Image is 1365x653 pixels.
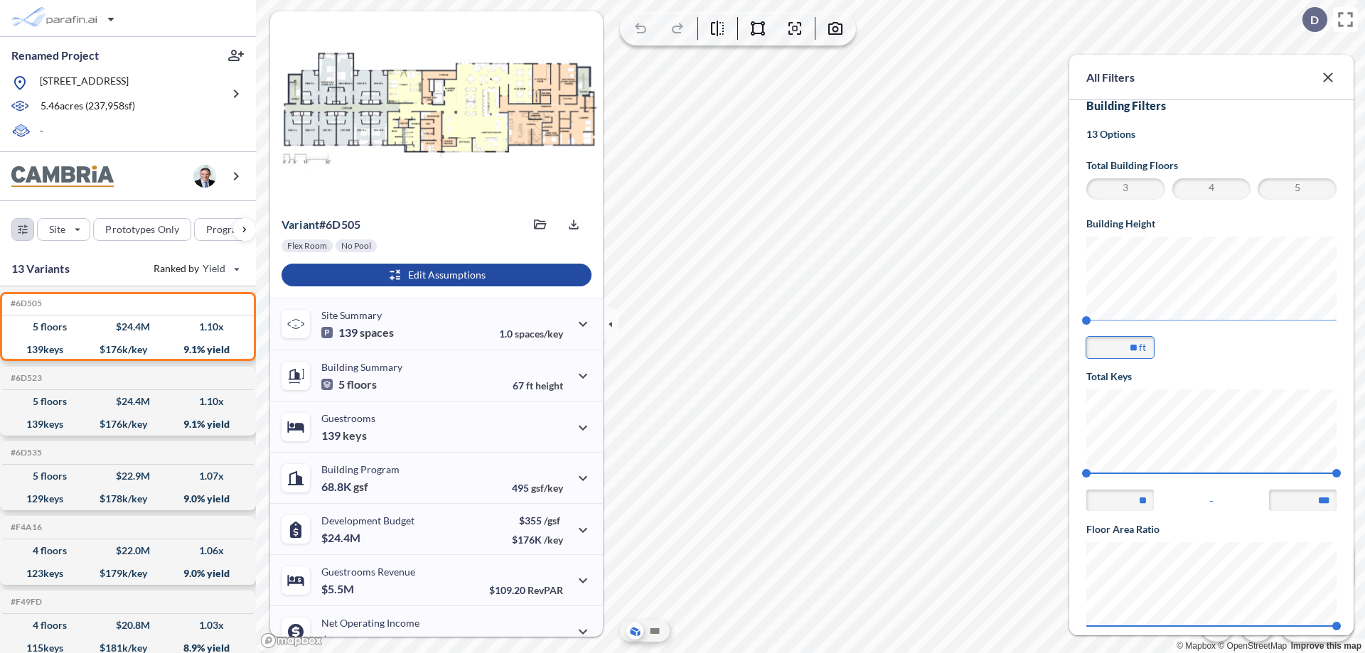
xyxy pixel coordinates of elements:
[1086,127,1337,141] p: 13 Options
[544,514,560,527] span: /gsf
[646,622,663,639] button: Site Plan
[1086,217,1337,231] h5: Building Height
[1139,340,1146,355] label: ft
[1086,69,1135,86] p: All Filters
[49,222,65,237] p: Site
[40,124,43,140] p: -
[287,240,327,252] p: Flex Room
[1174,180,1249,198] span: 4
[512,514,563,527] p: $355
[321,633,356,647] p: $2.2M
[194,218,271,241] button: Program
[353,480,368,494] span: gsf
[515,328,563,340] span: spaces/key
[343,428,367,443] span: keys
[321,463,400,475] p: Building Program
[512,534,563,546] p: $176K
[282,217,360,232] p: # 6d505
[282,217,319,231] span: Variant
[489,584,563,596] p: $109.20
[105,222,179,237] p: Prototypes Only
[321,325,394,340] p: 139
[408,268,486,282] p: Edit Assumptions
[1177,641,1216,651] a: Mapbox
[40,74,129,92] p: [STREET_ADDRESS]
[321,531,363,545] p: $24.4M
[321,480,368,494] p: 68.8K
[11,260,70,277] p: 13 Variants
[1086,158,1337,173] h5: Total Building Floors
[1086,522,1337,536] h5: Floor Area Ratio
[503,635,563,647] p: 40.0%
[8,522,42,532] h5: Click to copy the code
[347,377,377,392] span: floors
[499,328,563,340] p: 1.0
[321,514,414,527] p: Development Budget
[321,582,356,596] p: $5.5M
[341,240,371,252] p: No Pool
[321,412,375,424] p: Guestrooms
[1086,99,1337,113] h3: Building Filters
[360,325,394,340] span: spaces
[321,617,419,629] p: Net Operating Income
[93,218,191,241] button: Prototypes Only
[8,373,42,383] h5: Click to copy the code
[321,309,382,321] p: Site Summary
[1088,180,1163,198] span: 3
[321,377,377,392] p: 5
[8,597,42,607] h5: Click to copy the code
[142,257,249,280] button: Ranked by Yield
[8,298,42,308] h5: Click to copy the code
[512,482,563,494] p: 495
[321,428,367,443] p: 139
[282,264,591,286] button: Edit Assumptions
[528,584,563,596] span: RevPAR
[526,379,533,392] span: ft
[626,622,643,639] button: Aerial View
[1310,14,1319,26] p: D
[531,482,563,494] span: gsf/key
[41,99,135,114] p: 5.46 acres ( 237,958 sf)
[532,635,563,647] span: margin
[37,218,90,241] button: Site
[321,566,415,578] p: Guestrooms Revenue
[513,379,563,392] p: 67
[544,534,563,546] span: /key
[11,166,114,188] img: BrandImage
[1291,641,1361,651] a: Improve this map
[1218,641,1287,651] a: OpenStreetMap
[260,632,323,649] a: Mapbox homepage
[1086,490,1337,511] div: -
[535,379,563,392] span: height
[8,448,42,458] h5: Click to copy the code
[203,261,226,276] span: Yield
[193,165,216,188] img: user logo
[1086,369,1337,384] h5: Total Keys
[1260,180,1334,198] span: 5
[206,222,246,237] p: Program
[11,48,99,63] p: Renamed Project
[321,361,402,373] p: Building Summary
